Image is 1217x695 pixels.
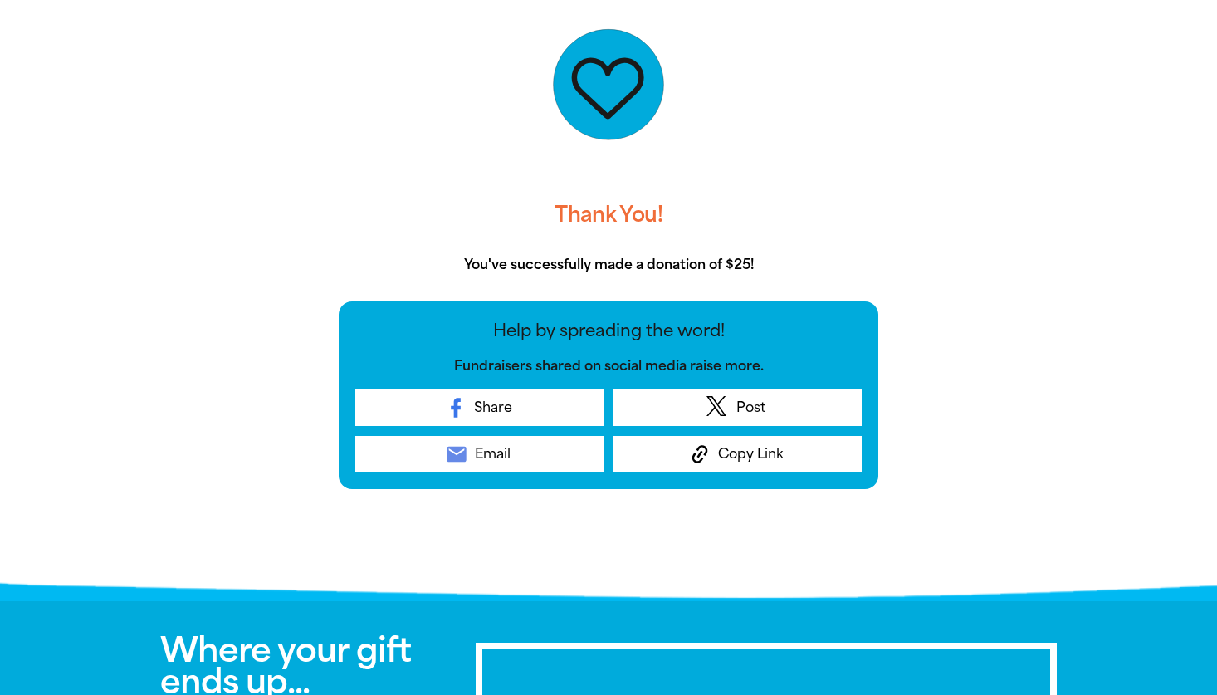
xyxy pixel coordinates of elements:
[27,27,40,40] img: logo_orange.svg
[613,389,862,426] a: Post
[183,98,280,109] div: Keywords by Traffic
[339,188,878,242] h3: Thank You!
[46,27,81,40] div: v 4.0.25
[474,398,512,418] span: Share
[27,43,40,56] img: website_grey.svg
[45,96,58,110] img: tab_domain_overview_orange.svg
[355,356,862,376] p: Fundraisers shared on social media raise more.
[339,255,878,275] p: You've successfully made a donation of $25!
[43,43,183,56] div: Domain: [DOMAIN_NAME]
[445,443,468,466] i: email
[355,389,604,426] a: Share
[355,318,862,343] p: Help by spreading the word!
[63,98,149,109] div: Domain Overview
[736,398,765,418] span: Post
[718,444,784,464] span: Copy Link
[165,96,178,110] img: tab_keywords_by_traffic_grey.svg
[613,436,862,472] button: Copy Link
[355,436,604,472] a: emailEmail
[475,444,511,464] span: Email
